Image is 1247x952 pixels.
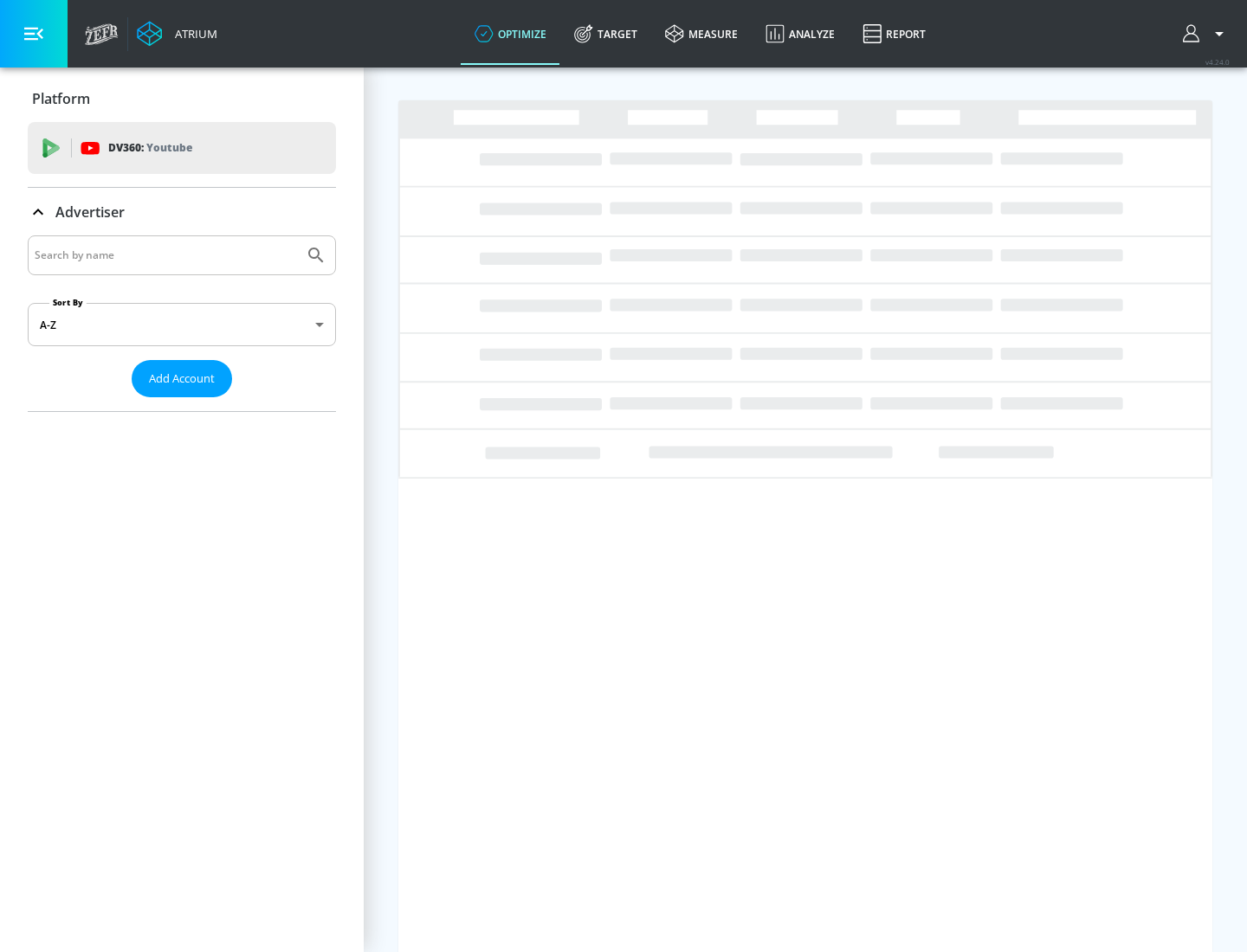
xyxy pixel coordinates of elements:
div: Advertiser [28,188,336,236]
div: Platform [28,74,336,123]
div: A-Z [28,303,336,346]
span: v 4.24.0 [1205,57,1230,67]
a: optimize [461,3,560,65]
div: DV360: Youtube [28,122,336,174]
a: Analyze [752,3,849,65]
p: Platform [32,89,90,108]
a: measure [651,3,752,65]
label: Sort By [49,297,87,308]
div: Atrium [168,26,217,42]
p: Advertiser [55,203,125,222]
button: Add Account [132,360,232,397]
div: Advertiser [28,235,336,411]
a: Report [849,3,940,65]
input: Search by name [35,244,297,267]
p: Youtube [146,138,192,157]
p: DV360: [108,138,192,158]
nav: list of Advertiser [28,397,336,411]
a: Atrium [137,21,217,47]
a: Target [560,3,651,65]
span: Add Account [149,369,215,389]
